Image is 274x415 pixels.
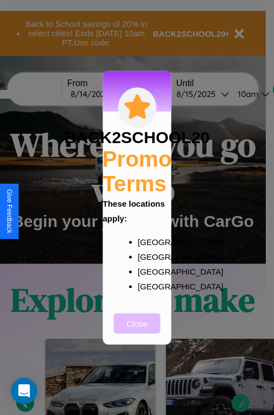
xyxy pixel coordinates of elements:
[114,313,161,333] button: Close
[138,278,158,293] p: [GEOGRAPHIC_DATA]
[64,128,209,146] h3: BACK2SCHOOL20
[11,378,37,404] div: Open Intercom Messenger
[103,198,165,223] b: These locations apply:
[138,264,158,278] p: [GEOGRAPHIC_DATA]
[138,249,158,264] p: [GEOGRAPHIC_DATA]
[138,234,158,249] p: [GEOGRAPHIC_DATA]
[5,189,13,234] div: Give Feedback
[102,146,172,196] h2: Promo Terms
